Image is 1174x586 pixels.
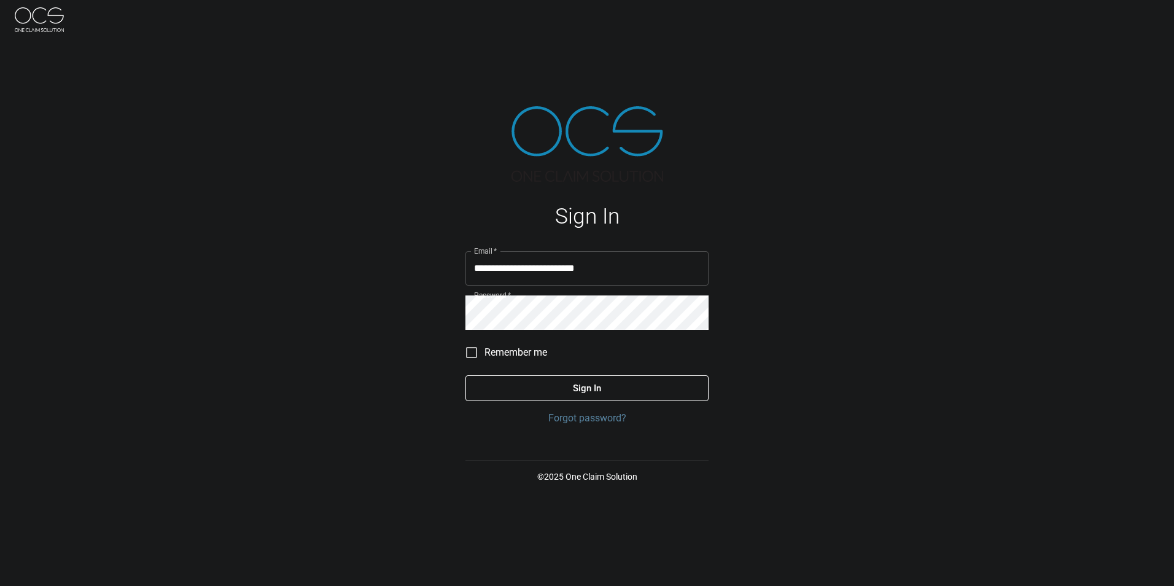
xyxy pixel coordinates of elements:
[465,411,709,426] a: Forgot password?
[474,290,511,300] label: Password
[465,471,709,483] p: © 2025 One Claim Solution
[465,375,709,401] button: Sign In
[511,106,663,182] img: ocs-logo-tra.png
[474,246,497,256] label: Email
[484,345,547,360] span: Remember me
[465,204,709,229] h1: Sign In
[15,7,64,32] img: ocs-logo-white-transparent.png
